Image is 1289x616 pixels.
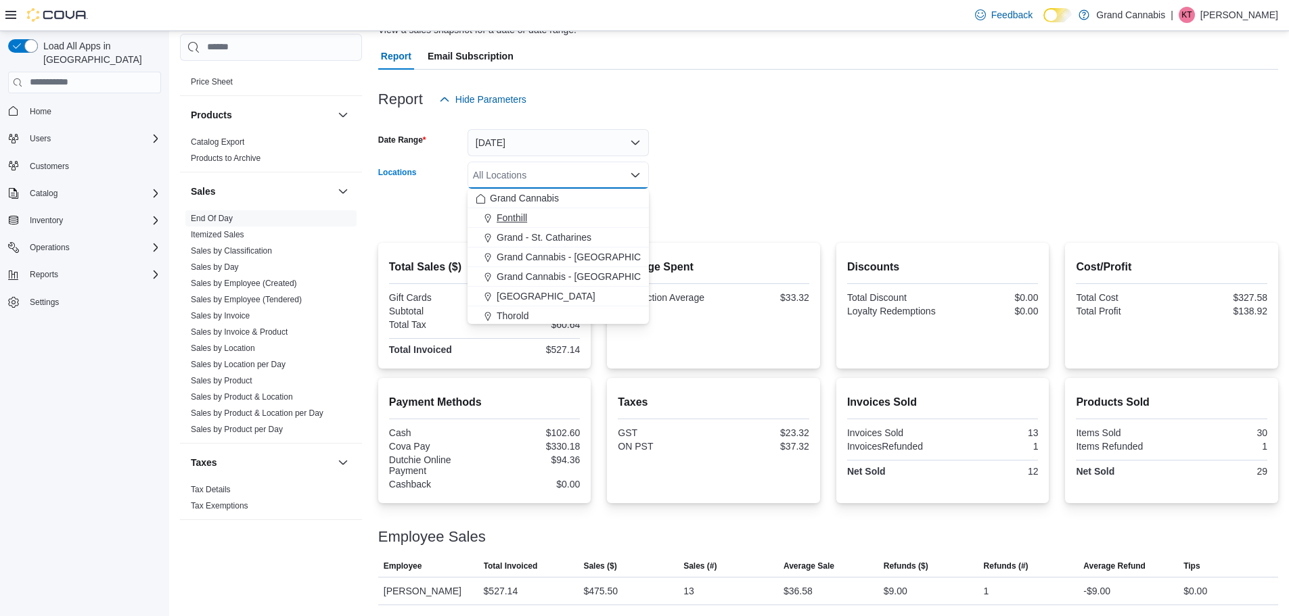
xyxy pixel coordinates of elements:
button: Taxes [191,456,332,469]
input: Dark Mode [1043,8,1072,22]
div: Kelly Trudel [1179,7,1195,23]
span: Users [30,133,51,144]
button: Reports [3,265,166,284]
span: Home [24,103,161,120]
button: Pricing [335,47,351,63]
span: Tax Details [191,484,231,495]
span: Catalog [30,188,58,199]
span: Itemized Sales [191,229,244,240]
button: Sales [191,185,332,198]
span: Home [30,106,51,117]
div: 1 [945,441,1038,452]
span: Sales by Location per Day [191,359,286,370]
a: Sales by Product [191,376,252,385]
button: Thorold [468,306,649,326]
div: 1 [984,583,989,599]
span: Reports [24,266,161,283]
span: Settings [30,297,59,308]
div: Dutchie Online Payment [389,454,482,476]
a: End Of Day [191,214,233,223]
div: Sales [180,210,362,443]
button: Users [24,131,56,147]
button: Grand Cannabis [468,189,649,208]
div: $23.32 [717,427,809,438]
span: Refunds (#) [984,561,1028,571]
span: Thorold [497,309,528,323]
span: Sales by Product & Location per Day [191,408,323,419]
strong: Total Invoiced [389,344,452,355]
a: Feedback [970,1,1038,28]
h3: Products [191,108,232,122]
span: Average Refund [1083,561,1146,571]
button: Grand Cannabis - [GEOGRAPHIC_DATA] [468,247,649,267]
button: Hide Parameters [434,86,532,113]
span: Grand - St. Catharines [497,231,591,244]
div: 29 [1175,466,1267,477]
button: Catalog [24,185,63,202]
span: Users [24,131,161,147]
a: Sales by Invoice & Product [191,327,288,337]
label: Date Range [378,135,426,145]
h2: Products Sold [1076,394,1267,410]
a: Sales by Employee (Created) [191,279,297,288]
span: Grand Cannabis - [GEOGRAPHIC_DATA] [497,250,673,264]
div: Total Tax [389,319,482,330]
div: Transaction Average [618,292,710,303]
button: Reports [24,266,64,283]
div: 13 [683,583,694,599]
a: Price Sheet [191,77,233,87]
h3: Employee Sales [378,529,486,545]
span: Sales by Invoice [191,310,250,321]
span: Inventory [30,215,63,226]
span: End Of Day [191,213,233,224]
span: Reports [30,269,58,280]
p: | [1171,7,1173,23]
button: Users [3,129,166,148]
span: Average Sale [784,561,834,571]
button: Sales [335,183,351,199]
span: Sales by Employee (Tendered) [191,294,302,305]
span: Sales ($) [583,561,616,571]
div: 12 [945,466,1038,477]
div: $9.00 [884,583,907,599]
div: $0.00 [945,292,1038,303]
button: Grand Cannabis - [GEOGRAPHIC_DATA] [468,267,649,287]
strong: Net Sold [847,466,886,477]
div: Cashback [389,479,482,490]
label: Locations [378,167,417,178]
a: Products to Archive [191,153,261,163]
div: Gift Cards [389,292,482,303]
span: Sales (#) [683,561,717,571]
span: Customers [24,158,161,174]
div: GST [618,427,710,438]
a: Home [24,103,57,120]
div: Choose from the following options [468,189,649,346]
div: $94.36 [487,454,580,465]
div: $138.92 [1175,306,1267,316]
button: [GEOGRAPHIC_DATA] [468,287,649,306]
span: Sales by Product & Location [191,392,293,402]
div: Total Cost [1076,292,1169,303]
button: Customers [3,156,166,176]
a: Sales by Product & Location [191,392,293,402]
span: Refunds ($) [884,561,928,571]
h3: Sales [191,185,216,198]
a: Tax Details [191,485,231,494]
div: [PERSON_NAME] [378,577,478,605]
p: [PERSON_NAME] [1200,7,1278,23]
span: Sales by Employee (Created) [191,278,297,289]
h2: Discounts [847,259,1039,275]
h2: Average Spent [618,259,809,275]
span: Price Sheet [191,76,233,87]
button: Grand - St. Catharines [468,228,649,247]
div: Loyalty Redemptions [847,306,940,316]
div: $330.18 [487,441,580,452]
div: 30 [1175,427,1267,438]
span: Settings [24,293,161,310]
span: Load All Apps in [GEOGRAPHIC_DATA] [38,39,161,66]
a: Sales by Product per Day [191,425,283,434]
button: Catalog [3,184,166,203]
a: Settings [24,294,64,310]
span: Email Subscription [428,43,514,70]
span: Grand Cannabis - [GEOGRAPHIC_DATA] [497,270,673,283]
